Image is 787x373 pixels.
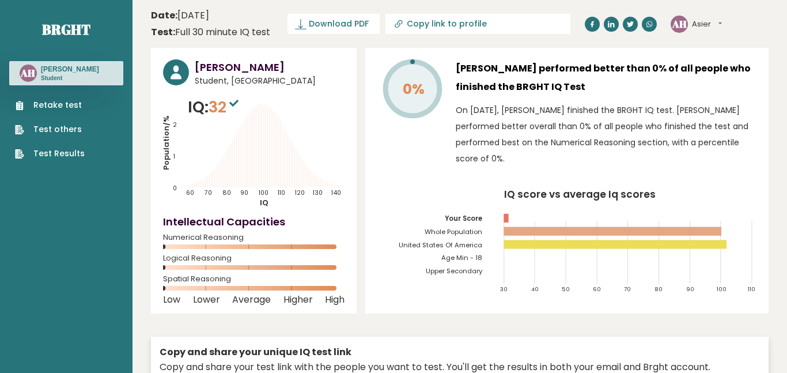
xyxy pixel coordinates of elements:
span: Download PDF [309,18,369,30]
tspan: 110 [748,285,755,293]
tspan: 70 [624,285,631,293]
tspan: 130 [312,189,323,197]
tspan: 120 [294,189,305,197]
h3: [PERSON_NAME] [41,65,99,74]
p: Student [41,74,99,82]
a: Brght [42,20,90,39]
tspan: 100 [258,189,268,197]
tspan: 50 [562,285,570,293]
h3: [PERSON_NAME] [195,59,345,75]
tspan: 80 [222,189,231,197]
tspan: 80 [655,285,663,293]
tspan: 140 [331,189,341,197]
div: Copy and share your unique IQ test link [160,345,760,359]
span: Lower [193,297,220,302]
tspan: 100 [717,285,727,293]
span: Numerical Reasoning [163,235,345,240]
span: Low [163,297,180,302]
tspan: 110 [277,189,285,197]
tspan: 2 [173,121,177,130]
h4: Intellectual Capacities [163,214,345,229]
tspan: 40 [531,285,539,293]
time: [DATE] [151,9,209,22]
tspan: 90 [686,285,694,293]
p: On [DATE], [PERSON_NAME] finished the BRGHT IQ test. [PERSON_NAME] performed better overall than ... [456,102,756,167]
h3: [PERSON_NAME] performed better than 0% of all people who finished the BRGHT IQ Test [456,59,756,96]
tspan: 70 [204,189,212,197]
text: AH [21,66,36,80]
tspan: Age Min - 18 [441,253,482,262]
tspan: 90 [240,189,248,197]
tspan: 30 [500,285,508,293]
tspan: United States Of America [399,240,482,250]
div: Full 30 minute IQ test [151,25,270,39]
span: 32 [209,96,241,118]
p: IQ: [188,96,241,119]
tspan: IQ score vs average Iq scores [505,187,656,201]
tspan: Your Score [445,214,482,223]
b: Date: [151,9,177,22]
tspan: 1 [173,152,175,161]
tspan: 0% [403,79,425,99]
a: Test Results [15,148,85,160]
tspan: IQ [260,197,269,208]
tspan: Whole Population [425,227,482,236]
span: Spatial Reasoning [163,277,345,281]
span: Student, [GEOGRAPHIC_DATA] [195,75,345,87]
span: Average [232,297,271,302]
span: Logical Reasoning [163,256,345,261]
b: Test: [151,25,175,39]
span: High [325,297,345,302]
span: Higher [283,297,313,302]
tspan: Population/% [161,115,172,170]
a: Download PDF [287,14,380,34]
text: AH [672,17,687,30]
button: Asier [692,18,722,30]
a: Retake test [15,99,85,111]
a: Test others [15,123,85,135]
tspan: 60 [593,285,601,293]
tspan: 0 [173,184,177,193]
tspan: 60 [186,189,194,197]
tspan: Upper Secondary [426,266,483,276]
